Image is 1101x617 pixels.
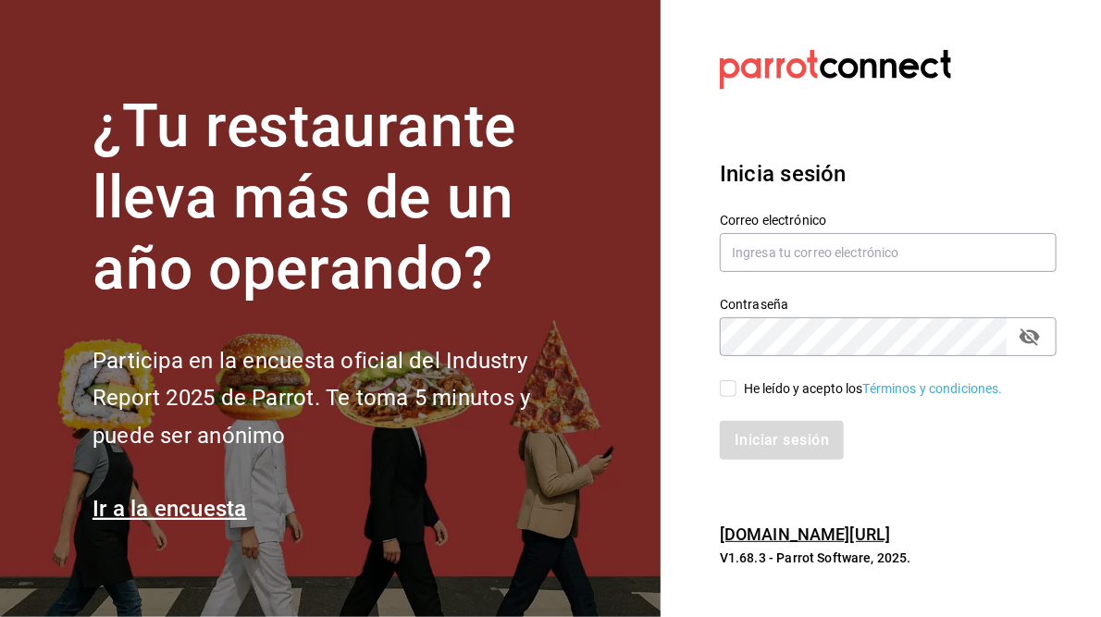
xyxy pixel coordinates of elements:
h3: Inicia sesión [720,157,1057,191]
button: passwordField [1014,321,1045,352]
a: Ir a la encuesta [93,496,247,522]
div: He leído y acepto los [744,379,1003,399]
a: [DOMAIN_NAME][URL] [720,524,890,544]
p: V1.68.3 - Parrot Software, 2025. [720,549,1057,567]
input: Ingresa tu correo electrónico [720,233,1057,272]
a: Términos y condiciones. [863,381,1003,396]
h1: ¿Tu restaurante lleva más de un año operando? [93,92,592,304]
h2: Participa en la encuesta oficial del Industry Report 2025 de Parrot. Te toma 5 minutos y puede se... [93,342,592,455]
label: Correo electrónico [720,215,1057,228]
label: Contraseña [720,299,1057,312]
